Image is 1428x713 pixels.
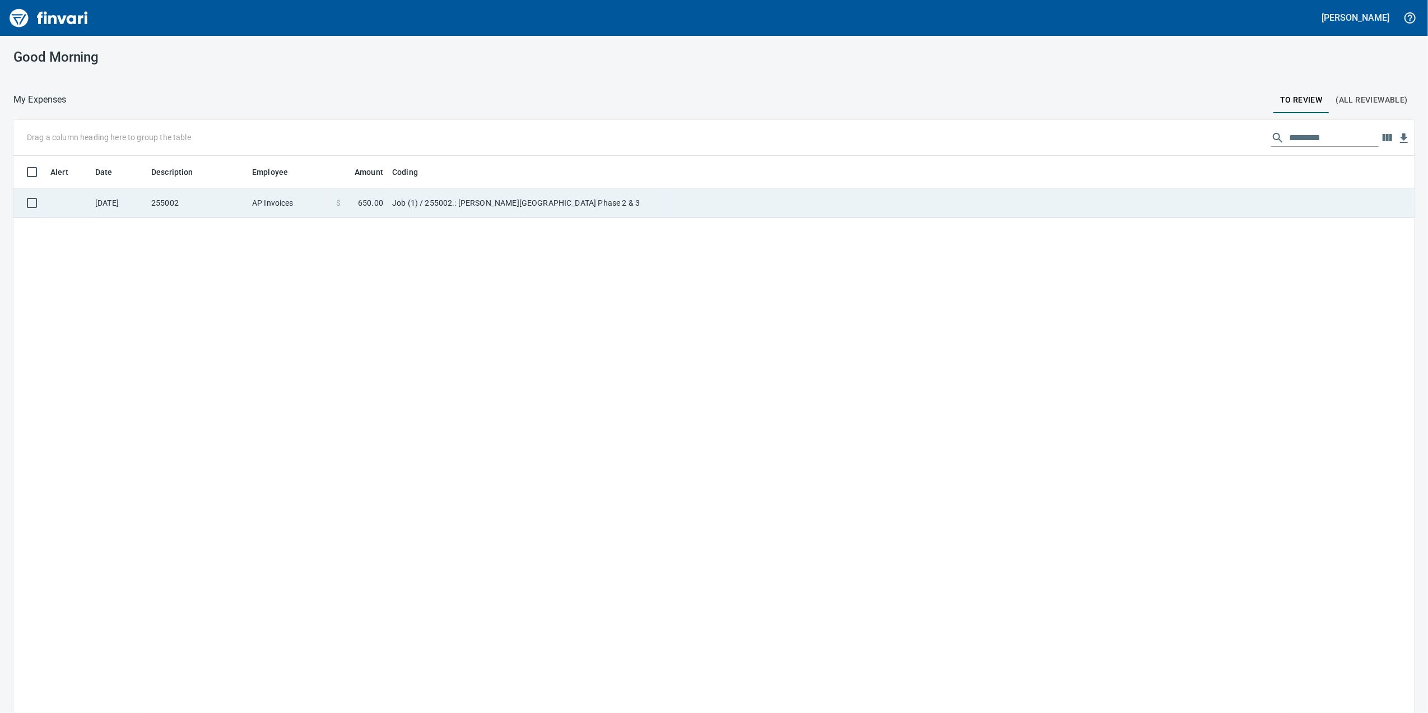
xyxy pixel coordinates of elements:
[1336,93,1408,107] span: (All Reviewable)
[50,165,83,179] span: Alert
[1280,93,1323,107] span: To Review
[1322,12,1389,24] h5: [PERSON_NAME]
[13,93,67,107] p: My Expenses
[27,132,191,143] p: Drag a column heading here to group the table
[7,4,91,31] img: Finvari
[355,165,383,179] span: Amount
[13,93,67,107] nav: breadcrumb
[91,188,147,218] td: [DATE]
[340,165,383,179] span: Amount
[151,165,208,179] span: Description
[336,197,341,209] span: $
[388,188,668,218] td: Job (1) / 255002.: [PERSON_NAME][GEOGRAPHIC_DATA] Phase 2 & 3
[50,165,68,179] span: Alert
[252,165,303,179] span: Employee
[1379,129,1396,146] button: Choose columns to display
[95,165,113,179] span: Date
[95,165,127,179] span: Date
[392,165,418,179] span: Coding
[392,165,432,179] span: Coding
[151,165,193,179] span: Description
[358,197,383,209] span: 650.00
[1396,130,1412,147] button: Download Table
[1319,9,1392,26] button: [PERSON_NAME]
[252,165,288,179] span: Employee
[13,49,463,65] h3: Good Morning
[147,188,248,218] td: 255002
[248,188,332,218] td: AP Invoices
